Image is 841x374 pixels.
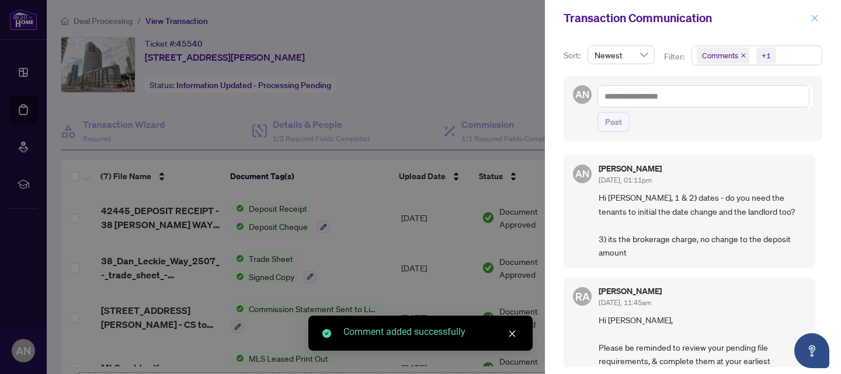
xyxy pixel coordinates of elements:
[575,166,589,181] span: AN
[741,53,746,58] span: close
[599,176,652,184] span: [DATE], 01:11pm
[599,191,806,259] span: Hi [PERSON_NAME], 1 & 2) dates - do you need the tenants to initial the date change and the landl...
[599,287,662,295] h5: [PERSON_NAME]
[794,333,829,368] button: Open asap
[811,14,819,22] span: close
[564,49,583,62] p: Sort:
[343,325,519,339] div: Comment added successfully
[564,9,807,27] div: Transaction Communication
[506,327,519,340] a: Close
[702,50,738,61] span: Comments
[508,330,516,338] span: close
[595,46,648,64] span: Newest
[762,50,771,61] div: +1
[599,298,651,307] span: [DATE], 11:45am
[664,50,686,63] p: Filter:
[597,112,630,132] button: Post
[697,47,749,64] span: Comments
[575,87,589,102] span: AN
[322,329,331,338] span: check-circle
[575,288,590,305] span: RA
[599,165,662,173] h5: [PERSON_NAME]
